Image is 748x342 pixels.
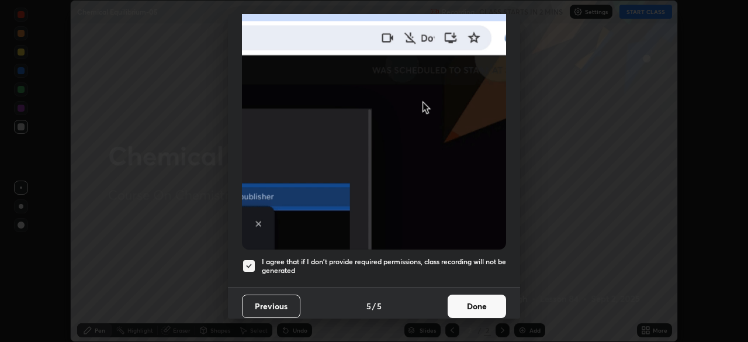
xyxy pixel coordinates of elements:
[366,300,371,312] h4: 5
[448,295,506,318] button: Done
[372,300,376,312] h4: /
[377,300,382,312] h4: 5
[242,295,300,318] button: Previous
[262,257,506,275] h5: I agree that if I don't provide required permissions, class recording will not be generated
